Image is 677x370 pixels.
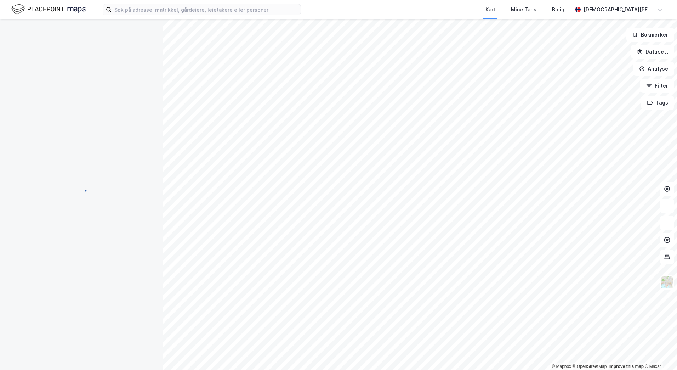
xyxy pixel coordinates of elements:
a: OpenStreetMap [573,364,607,369]
div: [DEMOGRAPHIC_DATA][PERSON_NAME] [584,5,654,14]
a: Mapbox [552,364,571,369]
div: Mine Tags [511,5,536,14]
button: Analyse [633,62,674,76]
div: Kontrollprogram for chat [642,336,677,370]
button: Datasett [631,45,674,59]
iframe: Chat Widget [642,336,677,370]
div: Bolig [552,5,564,14]
button: Filter [640,79,674,93]
input: Søk på adresse, matrikkel, gårdeiere, leietakere eller personer [112,4,301,15]
img: logo.f888ab2527a4732fd821a326f86c7f29.svg [11,3,86,16]
div: Kart [485,5,495,14]
a: Improve this map [609,364,644,369]
img: spinner.a6d8c91a73a9ac5275cf975e30b51cfb.svg [76,185,87,196]
button: Bokmerker [626,28,674,42]
img: Z [660,276,674,289]
button: Tags [641,96,674,110]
